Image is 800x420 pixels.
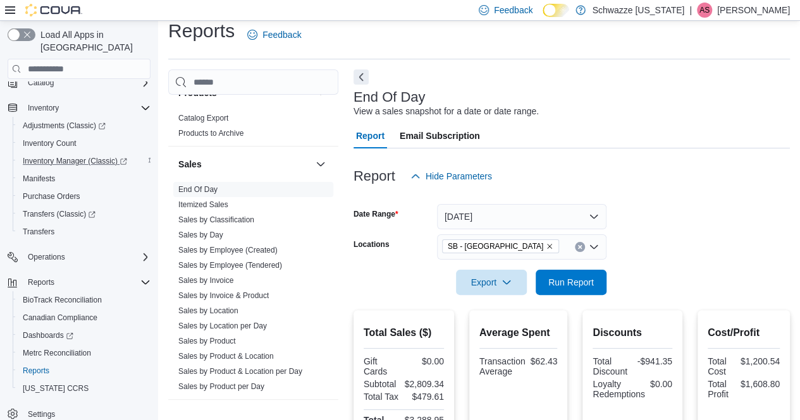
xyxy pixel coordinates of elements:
span: Catalog Export [178,113,228,123]
a: Canadian Compliance [18,310,102,325]
div: Gift Cards [364,356,402,376]
button: Inventory Count [13,135,156,152]
div: $62.43 [531,356,558,366]
button: Metrc Reconciliation [13,344,156,362]
p: Schwazze [US_STATE] [592,3,684,18]
span: Sales by Location per Day [178,321,267,331]
p: | [689,3,692,18]
a: Feedback [242,22,306,47]
button: Reports [23,275,59,290]
button: BioTrack Reconciliation [13,291,156,309]
div: Total Profit [708,379,735,399]
a: Transfers (Classic) [13,205,156,223]
div: $479.61 [406,392,444,402]
span: End Of Day [178,184,218,195]
button: Catalog [3,74,156,92]
a: Products to Archive [178,129,243,138]
a: Sales by Classification [178,215,254,224]
a: Sales by Employee (Created) [178,246,278,255]
span: Reports [18,363,151,378]
span: BioTrack Reconciliation [18,292,151,308]
span: Sales by Product & Location [178,351,274,361]
span: Inventory Manager (Classic) [23,156,127,166]
h2: Average Spent [479,325,557,340]
span: Reports [23,275,151,290]
button: Export [456,270,527,295]
span: Feedback [262,28,301,41]
span: Adjustments (Classic) [18,118,151,133]
p: [PERSON_NAME] [717,3,790,18]
a: Transfers (Classic) [18,207,101,222]
a: Sales by Invoice [178,276,233,285]
a: BioTrack Reconciliation [18,292,107,308]
input: Dark Mode [543,4,569,17]
span: Washington CCRS [18,381,151,396]
span: Sales by Location [178,306,238,316]
span: Manifests [23,174,55,184]
h1: Reports [168,18,235,44]
span: Run Report [548,276,594,289]
span: Transfers (Classic) [23,209,95,219]
span: Sales by Product & Location per Day [178,366,302,376]
a: Sales by Day [178,231,223,239]
div: Subtotal [364,379,400,389]
button: Canadian Compliance [13,309,156,327]
a: Itemized Sales [178,200,228,209]
a: Sales by Product per Day [178,382,264,391]
span: Dashboards [18,328,151,343]
a: Sales by Product [178,337,236,345]
span: Sales by Product [178,336,236,346]
button: [US_STATE] CCRS [13,380,156,397]
span: Purchase Orders [23,191,80,201]
span: Hide Parameters [426,170,492,183]
span: Catalog [23,75,151,90]
span: Transfers (Classic) [18,207,151,222]
div: $1,200.54 [741,356,780,366]
span: Sales by Employee (Tendered) [178,260,282,270]
div: Alyssa Savin [697,3,712,18]
div: $2,809.34 [405,379,444,389]
span: Dark Mode [543,17,543,18]
button: Operations [3,248,156,266]
a: End Of Day [178,185,218,194]
button: Transfers [13,223,156,241]
span: Inventory [23,100,151,116]
button: Open list of options [589,242,599,252]
span: Feedback [494,4,532,16]
a: Adjustments (Classic) [18,118,111,133]
button: Sales [313,157,328,172]
div: Total Cost [708,356,735,376]
span: Sales by Invoice & Product [178,291,269,301]
button: Manifests [13,170,156,188]
span: AS [699,3,710,18]
span: Inventory Count [23,138,77,148]
h2: Cost/Profit [708,325,780,340]
div: Total Discount [593,356,630,376]
button: Operations [23,249,70,265]
div: $0.00 [650,379,672,389]
div: Sales [168,182,338,399]
button: Remove SB - Longmont from selection in this group [546,243,553,250]
button: Inventory [23,100,64,116]
span: SB - [GEOGRAPHIC_DATA] [448,240,543,253]
h3: End Of Day [354,90,426,105]
a: Manifests [18,171,60,186]
span: Canadian Compliance [18,310,151,325]
span: Settings [28,409,55,419]
span: Inventory [28,103,59,113]
span: Metrc Reconciliation [18,345,151,361]
span: Manifests [18,171,151,186]
label: Date Range [354,209,398,219]
h3: Report [354,169,395,184]
span: Sales by Day [178,230,223,240]
h2: Discounts [593,325,672,340]
div: Total Tax [364,392,402,402]
span: [US_STATE] CCRS [23,383,89,393]
a: Sales by Employee (Tendered) [178,261,282,270]
div: $0.00 [406,356,444,366]
button: Clear input [575,242,585,252]
span: Sales by Product per Day [178,381,264,392]
img: Cova [25,4,82,16]
a: Sales by Product & Location per Day [178,367,302,376]
a: Metrc Reconciliation [18,345,96,361]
